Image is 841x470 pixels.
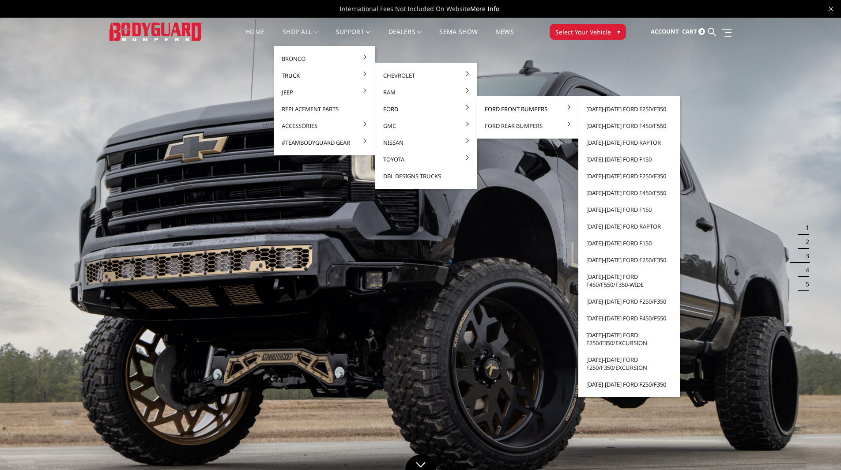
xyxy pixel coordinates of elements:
[277,117,372,134] a: Accessories
[800,277,809,291] button: 5 of 5
[651,20,679,44] a: Account
[582,235,676,252] a: [DATE]-[DATE] Ford F150
[582,151,676,168] a: [DATE]-[DATE] Ford F150
[800,235,809,249] button: 2 of 5
[582,268,676,293] a: [DATE]-[DATE] Ford F450/F550/F350-wide
[617,27,620,36] span: ▾
[277,50,372,67] a: Bronco
[277,67,372,84] a: Truck
[651,27,679,35] span: Account
[550,24,626,40] button: Select Your Vehicle
[698,28,705,35] span: 0
[495,29,513,46] a: News
[682,20,705,44] a: Cart 0
[582,327,676,351] a: [DATE]-[DATE] Ford F250/F350/Excursion
[800,221,809,235] button: 1 of 5
[582,376,676,393] a: [DATE]-[DATE] Ford F250/F350
[379,151,473,168] a: Toyota
[582,201,676,218] a: [DATE]-[DATE] Ford F150
[405,455,436,470] a: Click to Down
[470,4,499,13] a: More Info
[582,184,676,201] a: [DATE]-[DATE] Ford F450/F550
[582,310,676,327] a: [DATE]-[DATE] Ford F450/F550
[682,27,697,35] span: Cart
[379,117,473,134] a: GMC
[582,117,676,134] a: [DATE]-[DATE] Ford F450/F550
[336,29,371,46] a: Support
[582,351,676,376] a: [DATE]-[DATE] Ford F250/F350/Excursion
[277,84,372,101] a: Jeep
[439,29,478,46] a: SEMA Show
[582,293,676,310] a: [DATE]-[DATE] Ford F250/F350
[379,134,473,151] a: Nissan
[379,168,473,184] a: DBL Designs Trucks
[582,218,676,235] a: [DATE]-[DATE] Ford Raptor
[800,263,809,277] button: 4 of 5
[800,249,809,263] button: 3 of 5
[379,84,473,101] a: Ram
[555,27,611,37] span: Select Your Vehicle
[379,67,473,84] a: Chevrolet
[388,29,422,46] a: Dealers
[582,252,676,268] a: [DATE]-[DATE] Ford F250/F350
[582,168,676,184] a: [DATE]-[DATE] Ford F250/F350
[379,101,473,117] a: Ford
[283,29,318,46] a: shop all
[277,101,372,117] a: Replacement Parts
[109,23,202,41] img: BODYGUARD BUMPERS
[582,101,676,117] a: [DATE]-[DATE] Ford F250/F350
[480,117,575,134] a: Ford Rear Bumpers
[582,134,676,151] a: [DATE]-[DATE] Ford Raptor
[277,134,372,151] a: #TeamBodyguard Gear
[480,101,575,117] a: Ford Front Bumpers
[245,29,264,46] a: Home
